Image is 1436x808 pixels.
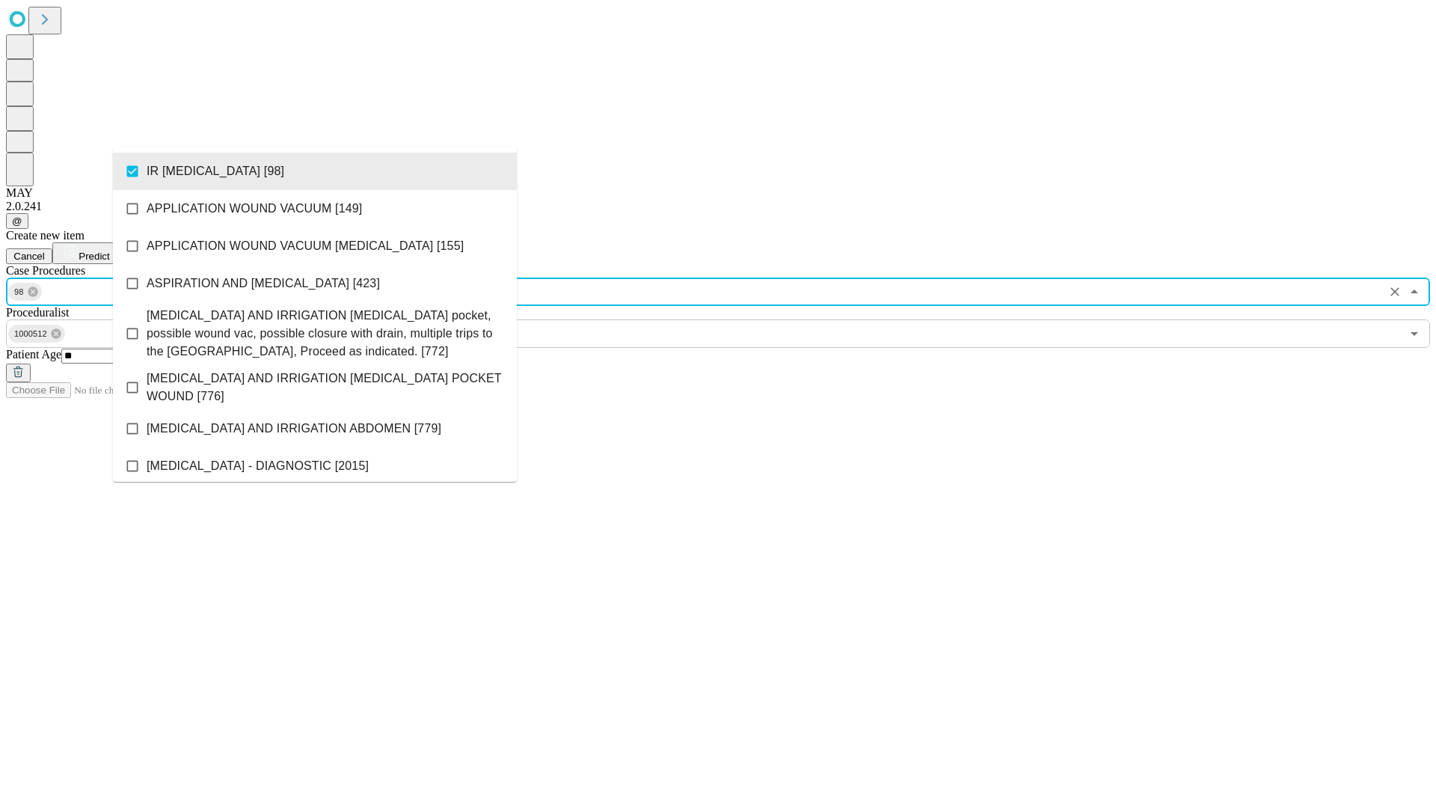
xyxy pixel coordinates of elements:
[6,248,52,264] button: Cancel
[6,264,85,277] span: Scheduled Procedure
[6,306,69,319] span: Proceduralist
[1404,281,1425,302] button: Close
[79,251,109,262] span: Predict
[12,215,22,227] span: @
[6,213,28,229] button: @
[147,275,380,293] span: ASPIRATION AND [MEDICAL_DATA] [423]
[8,284,30,301] span: 98
[147,307,505,361] span: [MEDICAL_DATA] AND IRRIGATION [MEDICAL_DATA] pocket, possible wound vac, possible closure with dr...
[1384,281,1405,302] button: Clear
[8,325,65,343] div: 1000512
[147,200,362,218] span: APPLICATION WOUND VACUUM [149]
[147,420,441,438] span: [MEDICAL_DATA] AND IRRIGATION ABDOMEN [779]
[6,348,61,361] span: Patient Age
[147,370,505,405] span: [MEDICAL_DATA] AND IRRIGATION [MEDICAL_DATA] POCKET WOUND [776]
[6,186,1430,200] div: MAY
[8,283,42,301] div: 98
[147,162,284,180] span: IR [MEDICAL_DATA] [98]
[8,325,53,343] span: 1000512
[6,200,1430,213] div: 2.0.241
[52,242,121,264] button: Predict
[147,237,464,255] span: APPLICATION WOUND VACUUM [MEDICAL_DATA] [155]
[6,229,85,242] span: Create new item
[147,457,369,475] span: [MEDICAL_DATA] - DIAGNOSTIC [2015]
[13,251,45,262] span: Cancel
[1404,323,1425,344] button: Open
